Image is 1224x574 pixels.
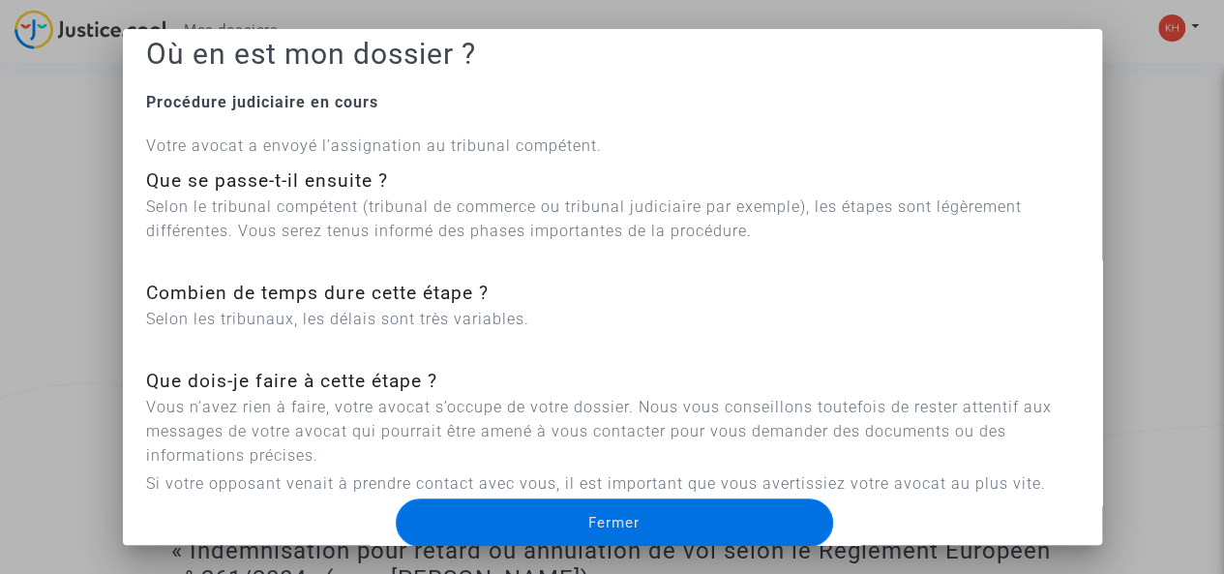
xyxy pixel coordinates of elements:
p: Vous n’avez rien à faire, votre avocat s’occupe de votre dossier. Nous vous conseillons toutefois... [146,395,1079,468]
p: Selon le tribunal compétent (tribunal de commerce ou tribunal judiciaire par exemple), les étapes... [146,195,1079,243]
button: Fermer [396,498,833,547]
p: Si votre opposant venait à prendre contact avec vous, il est important que vous avertissiez votre... [146,471,1079,496]
h1: Où en est mon dossier ? [146,37,1079,72]
div: Combien de temps dure cette étape ? [146,280,1079,308]
div: Procédure judiciaire en cours [146,91,1079,114]
div: Que dois-je faire à cette étape ? [146,368,1079,396]
span: Fermer [588,514,640,531]
p: Votre avocat a envoyé l’assignation au tribunal compétent. [146,134,1079,158]
div: Que se passe-t-il ensuite ? [146,167,1079,196]
p: Selon les tribunaux, les délais sont très variables. [146,307,1079,331]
